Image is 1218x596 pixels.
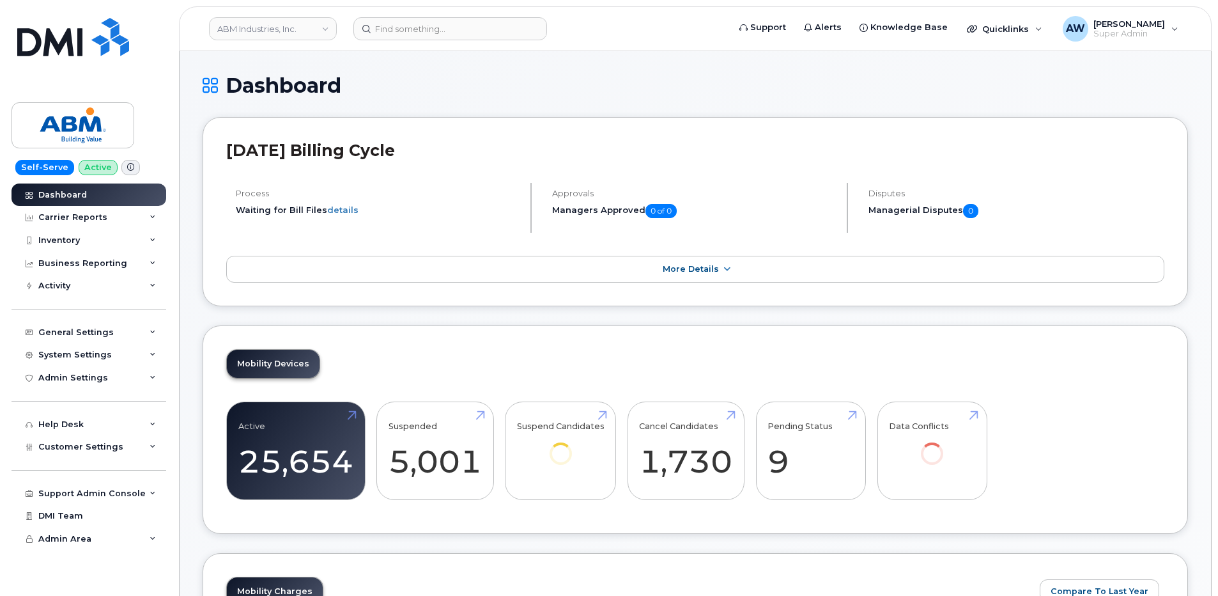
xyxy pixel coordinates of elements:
[639,409,732,493] a: Cancel Candidates 1,730
[868,204,1164,218] h5: Managerial Disputes
[517,409,605,482] a: Suspend Candidates
[226,141,1164,160] h2: [DATE] Billing Cycle
[203,74,1188,97] h1: Dashboard
[868,189,1164,198] h4: Disputes
[767,409,854,493] a: Pending Status 9
[645,204,677,218] span: 0 of 0
[552,204,836,218] h5: Managers Approved
[236,204,520,216] li: Waiting for Bill Files
[663,264,719,274] span: More Details
[552,189,836,198] h4: Approvals
[889,409,975,482] a: Data Conflicts
[236,189,520,198] h4: Process
[227,350,320,378] a: Mobility Devices
[238,409,353,493] a: Active 25,654
[963,204,978,218] span: 0
[389,409,482,493] a: Suspended 5,001
[327,205,358,215] a: details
